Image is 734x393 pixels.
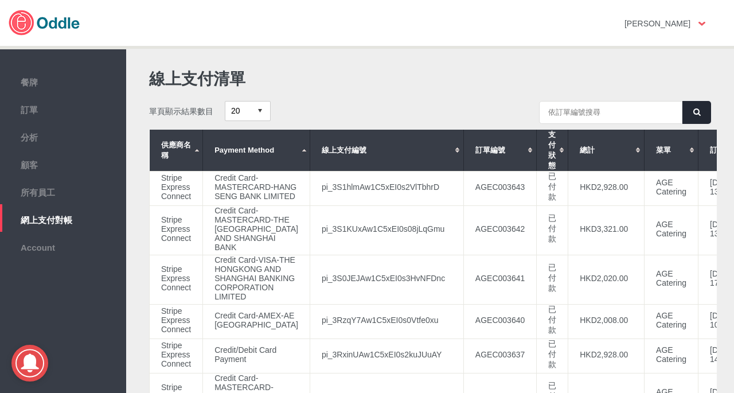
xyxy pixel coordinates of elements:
[150,338,203,373] td: Stripe Express Connect
[150,171,203,205] td: Stripe Express Connect
[568,304,645,338] td: HKD2,008.00
[149,106,213,115] span: 單頁顯示結果數目
[6,130,120,143] span: 分析
[537,304,568,338] td: 已付款
[539,101,682,124] input: 依訂單編號搜尋
[310,338,463,373] td: pi_3RxinUAw1C5xEI0s2kuJUuAY
[6,157,120,171] span: 顧客
[537,205,568,255] td: 已付款
[150,205,203,255] td: Stripe Express Connect
[6,240,120,252] span: Account
[203,304,310,338] td: Credit Card-AMEX-AE [GEOGRAPHIC_DATA]
[537,338,568,373] td: 已付款
[537,130,568,171] th: 支付狀態
[537,171,568,205] td: 已付款
[203,171,310,205] td: Credit Card-MASTERCARD-HANG SENG BANK LIMITED
[203,205,310,255] td: Credit Card-MASTERCARD-THE [GEOGRAPHIC_DATA] AND SHANGHAI BANK
[150,304,203,338] td: Stripe Express Connect
[203,130,310,171] th: Payment Method
[310,171,463,205] td: pi_3S1hlmAw1C5xEI0s2VlTbhrD
[310,205,463,255] td: pi_3S1KUxAw1C5xEI0s08jLqGmu
[645,255,698,304] td: AGE Catering
[463,255,536,304] td: AGEC003641
[310,130,463,171] th: 線上支付編號
[6,212,120,226] span: 網上支付對帳
[463,130,536,171] th: 訂單編號
[150,255,203,304] td: Stripe Express Connect
[537,255,568,304] td: 已付款
[310,304,463,338] td: pi_3RzqY7Aw1C5xEI0s0Vtfe0xu
[6,185,120,199] span: 所有員工
[568,255,645,304] td: HKD2,020.00
[463,304,536,338] td: AGEC003640
[568,205,645,255] td: HKD3,321.00
[568,338,645,373] td: HKD2,928.00
[624,19,690,28] strong: [PERSON_NAME]
[645,171,698,205] td: AGE Catering
[463,171,536,205] td: AGEC003643
[645,205,698,255] td: AGE Catering
[645,130,698,171] th: 菜單
[698,22,705,26] img: user-option-arrow.png
[568,130,645,171] th: 總計
[463,205,536,255] td: AGEC003642
[645,338,698,373] td: AGE Catering
[203,338,310,373] td: Credit/Debit Card Payment
[6,75,120,88] span: 餐牌
[568,171,645,205] td: HKD2,928.00
[463,338,536,373] td: AGEC003637
[645,304,698,338] td: AGE Catering
[310,255,463,304] td: pi_3S0JEJAw1C5xEI0s3HvNFDnc
[6,102,120,116] span: 訂單
[150,130,203,171] th: 供應商名稱
[149,68,424,90] h1: 線上支付清單
[203,255,310,304] td: Credit Card-VISA-THE HONGKONG AND SHANGHAI BANKING CORPORATION LIMITED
